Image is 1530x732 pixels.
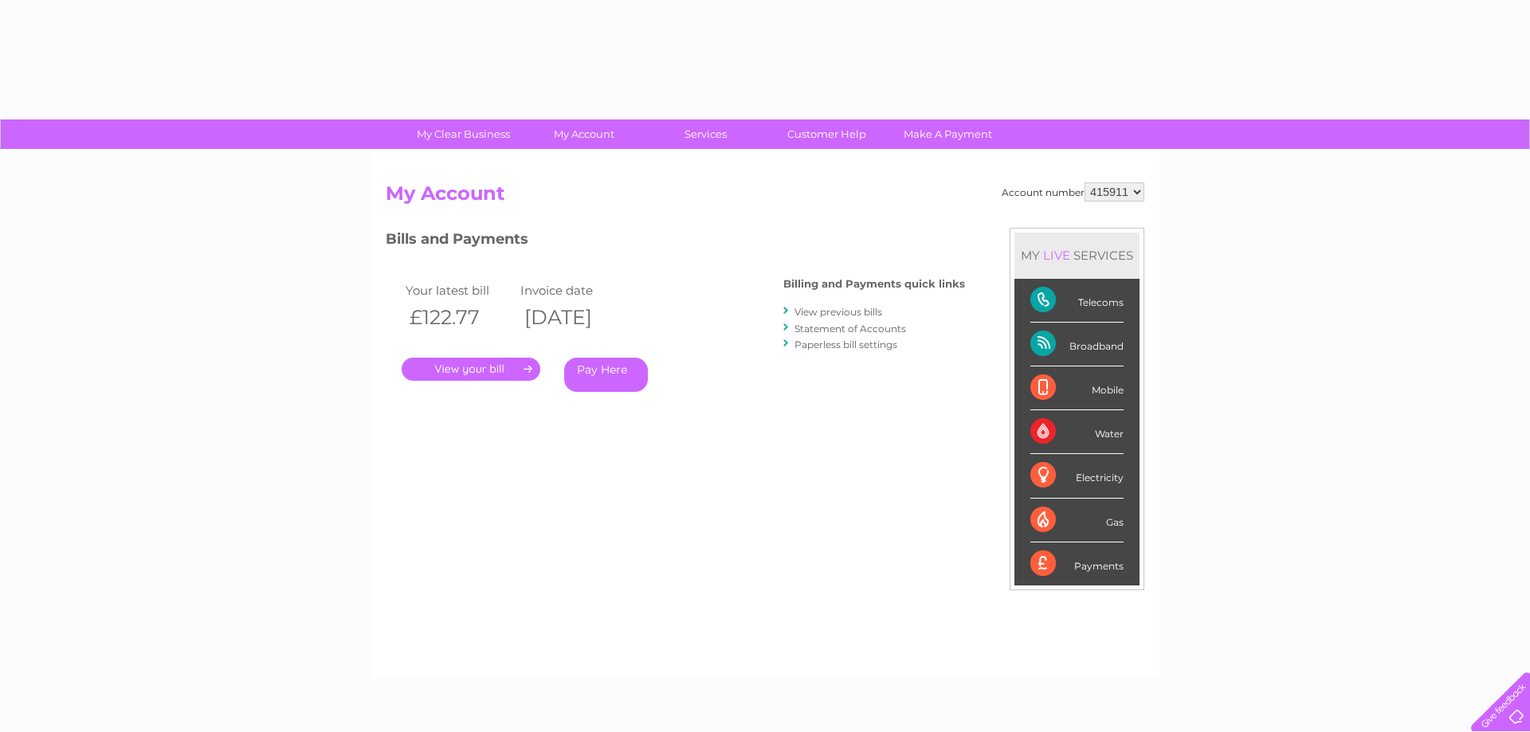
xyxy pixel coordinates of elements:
div: Mobile [1030,366,1124,410]
div: Account number [1002,182,1144,202]
th: £122.77 [402,301,516,334]
div: Telecoms [1030,279,1124,323]
a: Statement of Accounts [794,323,906,335]
div: Gas [1030,499,1124,542]
th: [DATE] [516,301,631,334]
h2: My Account [386,182,1144,213]
a: Pay Here [564,358,648,392]
a: My Account [519,119,650,149]
div: Water [1030,410,1124,454]
a: Make A Payment [882,119,1014,149]
div: Payments [1030,542,1124,585]
a: Customer Help [761,119,892,149]
div: Electricity [1030,454,1124,498]
a: My Clear Business [398,119,529,149]
a: . [402,358,540,381]
div: MY SERVICES [1014,233,1140,278]
h3: Bills and Payments [386,228,965,256]
a: Services [640,119,771,149]
div: Broadband [1030,323,1124,366]
a: View previous bills [794,306,882,318]
a: Paperless bill settings [794,339,897,350]
td: Invoice date [516,280,631,301]
td: Your latest bill [402,280,516,301]
h4: Billing and Payments quick links [783,278,965,290]
div: LIVE [1040,248,1073,263]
